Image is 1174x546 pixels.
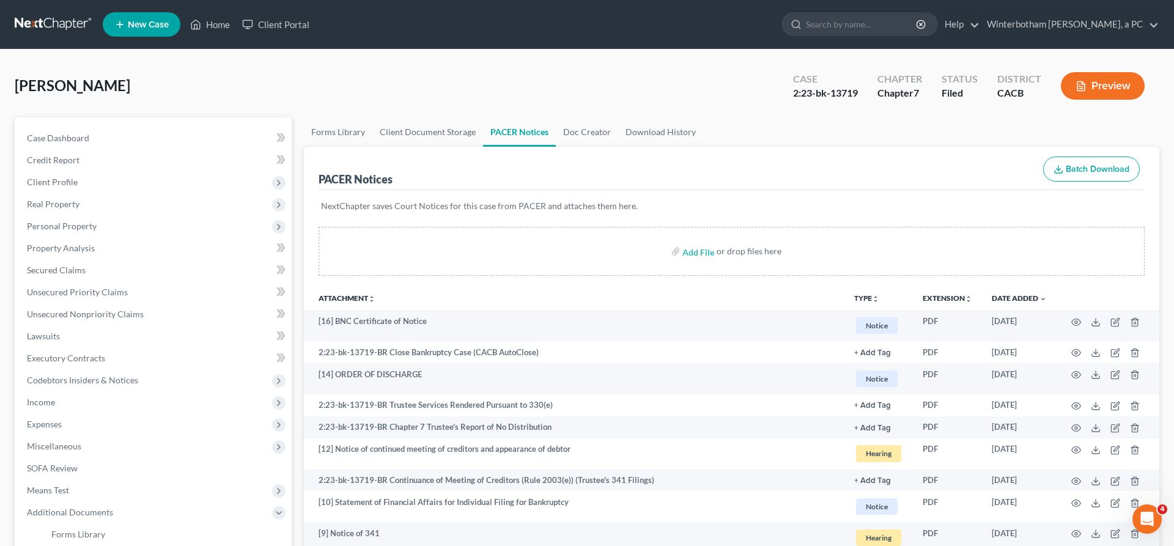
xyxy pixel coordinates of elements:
td: [DATE] [982,341,1057,363]
div: Case [793,72,858,86]
a: Help [939,13,980,35]
a: SOFA Review [17,457,292,479]
td: [12] Notice of continued meeting of creditors and appearance of debtor [304,438,844,470]
span: Real Property [27,199,79,209]
div: District [997,72,1041,86]
td: PDF [913,341,982,363]
button: + Add Tag [854,349,891,357]
button: + Add Tag [854,477,891,485]
span: [PERSON_NAME] [15,76,130,94]
span: Unsecured Priority Claims [27,287,128,297]
a: Client Document Storage [372,117,483,147]
button: + Add Tag [854,424,891,432]
td: [14] ORDER OF DISCHARGE [304,363,844,394]
a: Property Analysis [17,237,292,259]
td: PDF [913,469,982,491]
td: [DATE] [982,363,1057,394]
a: Forms Library [304,117,372,147]
a: Extensionunfold_more [923,293,972,303]
td: PDF [913,438,982,470]
span: SOFA Review [27,463,78,473]
div: 2:23-bk-13719 [793,86,858,100]
a: Notice [854,369,903,389]
a: + Add Tag [854,399,903,411]
span: Case Dashboard [27,133,89,143]
span: Hearing [856,529,901,546]
i: unfold_more [965,295,972,303]
span: Executory Contracts [27,353,105,363]
a: Secured Claims [17,259,292,281]
a: Lawsuits [17,325,292,347]
td: [10] Statement of Financial Affairs for Individual Filing for Bankruptcy [304,491,844,522]
i: unfold_more [872,295,879,303]
span: Notice [856,317,898,334]
span: Batch Download [1066,164,1129,174]
td: PDF [913,394,982,416]
td: PDF [913,491,982,522]
div: CACB [997,86,1041,100]
td: [DATE] [982,469,1057,491]
td: [DATE] [982,438,1057,470]
td: 2:23-bk-13719-BR Close Bankruptcy Case (CACB AutoClose) [304,341,844,363]
span: New Case [128,20,169,29]
a: Winterbotham [PERSON_NAME], a PC [981,13,1159,35]
span: Miscellaneous [27,441,81,451]
a: PACER Notices [483,117,556,147]
span: Client Profile [27,177,78,187]
button: Batch Download [1043,157,1140,182]
button: TYPEunfold_more [854,295,879,303]
td: PDF [913,310,982,341]
span: Income [27,397,55,407]
a: Executory Contracts [17,347,292,369]
a: Home [184,13,236,35]
div: Filed [942,86,978,100]
span: Property Analysis [27,243,95,253]
a: Client Portal [236,13,316,35]
td: [DATE] [982,394,1057,416]
div: or drop files here [717,245,781,257]
a: Unsecured Nonpriority Claims [17,303,292,325]
span: Lawsuits [27,331,60,341]
span: Notice [856,371,898,387]
td: 2:23-bk-13719-BR Trustee Services Rendered Pursuant to 330(e) [304,394,844,416]
span: Forms Library [51,529,105,539]
button: + Add Tag [854,402,891,410]
div: PACER Notices [319,172,393,186]
a: Attachmentunfold_more [319,293,375,303]
span: 4 [1157,504,1167,514]
a: Date Added expand_more [992,293,1047,303]
span: Additional Documents [27,507,113,517]
a: Case Dashboard [17,127,292,149]
a: + Add Tag [854,421,903,433]
span: Personal Property [27,221,97,231]
a: Forms Library [42,523,292,545]
td: [16] BNC Certificate of Notice [304,310,844,341]
span: Expenses [27,419,62,429]
td: [DATE] [982,416,1057,438]
div: Chapter [877,72,922,86]
td: PDF [913,416,982,438]
a: Hearing [854,443,903,463]
td: [DATE] [982,310,1057,341]
iframe: Intercom live chat [1132,504,1162,534]
span: Credit Report [27,155,79,165]
div: Status [942,72,978,86]
a: Notice [854,496,903,517]
span: 7 [914,87,919,98]
button: Preview [1061,72,1145,100]
p: NextChapter saves Court Notices for this case from PACER and attaches them here. [321,200,1142,212]
div: Chapter [877,86,922,100]
i: unfold_more [368,295,375,303]
a: + Add Tag [854,347,903,358]
span: Secured Claims [27,265,86,275]
a: Notice [854,315,903,336]
i: expand_more [1039,295,1047,303]
a: Unsecured Priority Claims [17,281,292,303]
span: Means Test [27,485,69,495]
span: Hearing [856,445,901,462]
td: [DATE] [982,491,1057,522]
td: 2:23-bk-13719-BR Continuance of Meeting of Creditors (Rule 2003(e)) (Trustee's 341 Filings) [304,469,844,491]
td: PDF [913,363,982,394]
input: Search by name... [806,13,918,35]
span: Notice [856,498,898,515]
